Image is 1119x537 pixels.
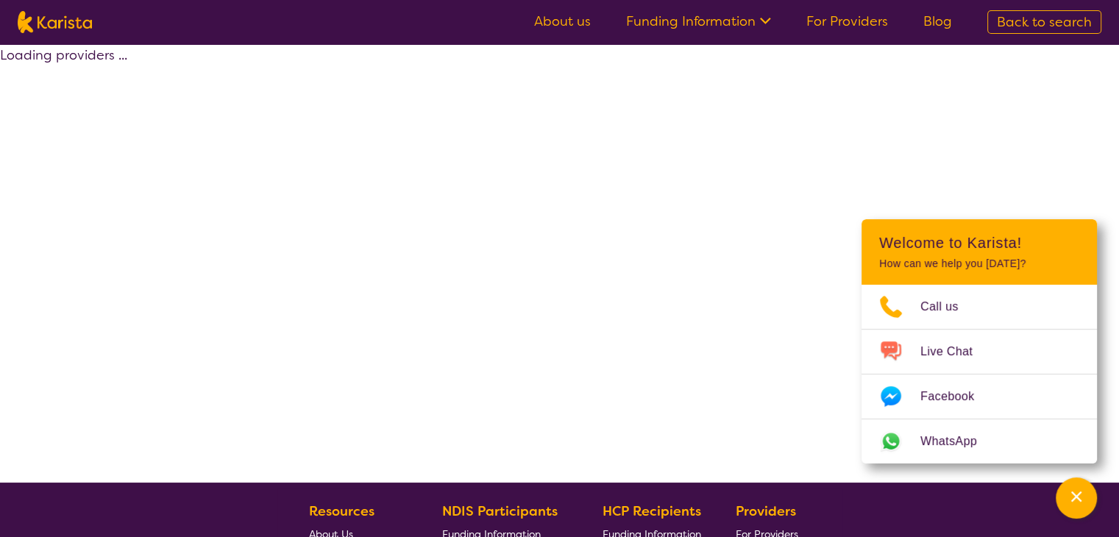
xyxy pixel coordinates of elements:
div: Channel Menu [862,219,1097,463]
a: About us [534,13,591,30]
span: Back to search [997,13,1092,31]
a: Web link opens in a new tab. [862,419,1097,463]
a: Funding Information [626,13,771,30]
button: Channel Menu [1056,477,1097,519]
a: Blog [923,13,952,30]
ul: Choose channel [862,285,1097,463]
span: Facebook [920,385,992,408]
a: For Providers [806,13,888,30]
b: HCP Recipients [603,502,701,520]
p: How can we help you [DATE]? [879,257,1079,270]
b: Resources [309,502,374,520]
span: Live Chat [920,341,990,363]
img: Karista logo [18,11,92,33]
a: Back to search [987,10,1101,34]
b: NDIS Participants [442,502,558,520]
span: WhatsApp [920,430,995,452]
span: Call us [920,296,976,318]
b: Providers [736,502,796,520]
h2: Welcome to Karista! [879,234,1079,252]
